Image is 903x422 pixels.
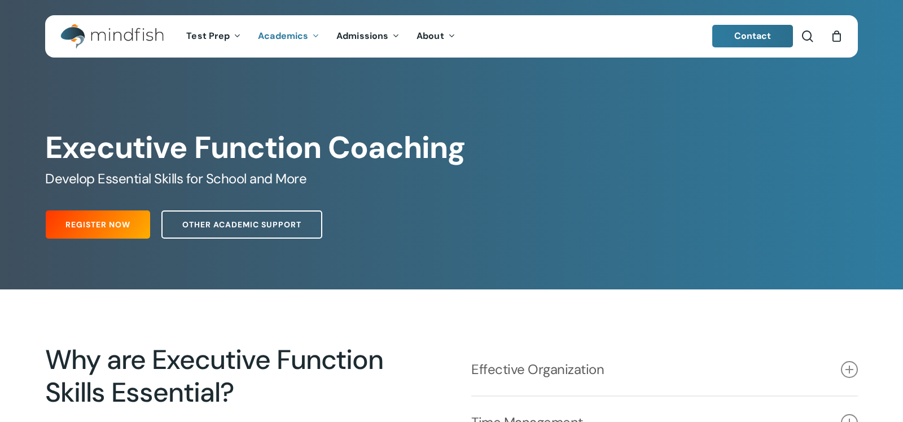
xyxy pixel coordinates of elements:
[408,32,464,41] a: About
[45,170,857,188] h5: Develop Essential Skills for School and More
[161,210,322,239] a: Other Academic Support
[249,32,328,41] a: Academics
[178,32,249,41] a: Test Prep
[178,15,463,58] nav: Main Menu
[471,344,858,395] a: Effective Organization
[328,32,408,41] a: Admissions
[182,219,301,230] span: Other Academic Support
[45,130,857,166] h1: Executive Function Coaching
[417,30,444,42] span: About
[336,30,388,42] span: Admissions
[734,30,772,42] span: Contact
[712,25,794,47] a: Contact
[65,219,130,230] span: Register Now
[830,30,843,42] a: Cart
[45,15,858,58] header: Main Menu
[186,30,230,42] span: Test Prep
[46,210,150,239] a: Register Now
[45,344,404,409] h2: Why are Executive Function Skills Essential?
[258,30,308,42] span: Academics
